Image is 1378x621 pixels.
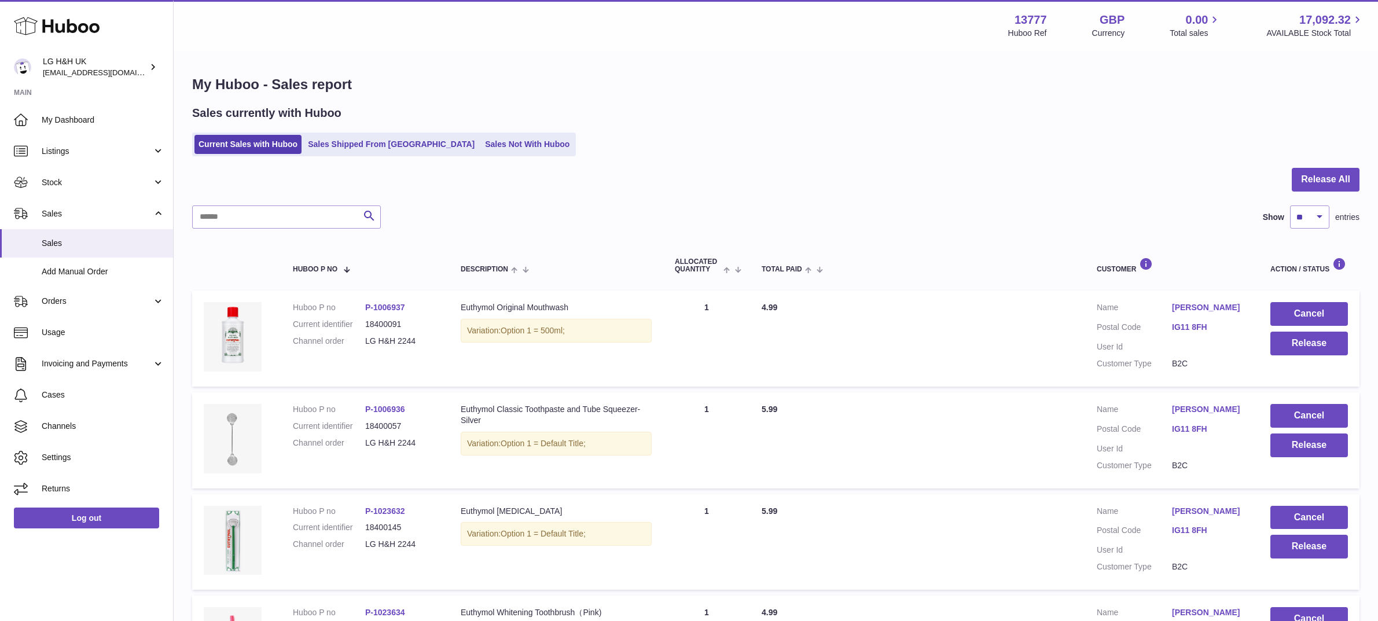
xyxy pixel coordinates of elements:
[663,494,750,590] td: 1
[365,336,438,347] dd: LG H&H 2244
[663,392,750,488] td: 1
[501,326,565,335] span: Option 1 = 500ml;
[365,506,405,516] a: P-1023632
[1172,561,1247,572] dd: B2C
[1097,443,1172,454] dt: User Id
[293,539,365,550] dt: Channel order
[365,421,438,432] dd: 18400057
[194,135,302,154] a: Current Sales with Huboo
[762,266,802,273] span: Total paid
[1170,12,1221,39] a: 0.00 Total sales
[43,68,170,77] span: [EMAIL_ADDRESS][DOMAIN_NAME]
[1172,322,1247,333] a: IG11 8FH
[501,439,586,448] span: Option 1 = Default Title;
[663,291,750,387] td: 1
[1097,506,1172,520] dt: Name
[293,506,365,517] dt: Huboo P no
[675,258,721,273] span: ALLOCATED Quantity
[461,266,508,273] span: Description
[42,483,164,494] span: Returns
[1270,332,1348,355] button: Release
[204,506,262,575] img: Euthymol_Tongue_Cleaner-Image-4.webp
[42,296,152,307] span: Orders
[1097,525,1172,539] dt: Postal Code
[1335,212,1359,223] span: entries
[1299,12,1351,28] span: 17,092.32
[42,146,152,157] span: Listings
[461,607,652,618] div: Euthymol Whitening Toothbrush（Pink)
[365,608,405,617] a: P-1023634
[365,303,405,312] a: P-1006937
[1172,607,1247,618] a: [PERSON_NAME]
[42,177,152,188] span: Stock
[1008,28,1047,39] div: Huboo Ref
[1097,341,1172,352] dt: User Id
[1172,404,1247,415] a: [PERSON_NAME]
[461,404,652,426] div: Euthymol Classic Toothpaste and Tube Squeezer-Silver
[1097,322,1172,336] dt: Postal Code
[293,266,337,273] span: Huboo P no
[1263,212,1284,223] label: Show
[293,336,365,347] dt: Channel order
[293,522,365,533] dt: Current identifier
[1097,302,1172,316] dt: Name
[42,266,164,277] span: Add Manual Order
[192,75,1359,94] h1: My Huboo - Sales report
[14,58,31,76] img: veechen@lghnh.co.uk
[293,607,365,618] dt: Huboo P no
[365,522,438,533] dd: 18400145
[365,319,438,330] dd: 18400091
[461,432,652,455] div: Variation:
[461,506,652,517] div: Euthymol [MEDICAL_DATA]
[42,115,164,126] span: My Dashboard
[42,358,152,369] span: Invoicing and Payments
[762,608,777,617] span: 4.99
[481,135,574,154] a: Sales Not With Huboo
[204,404,262,473] img: Euthymol_Classic_Toothpaste_and_Tube_Squeezer-Silver-Image-4.webp
[1097,424,1172,438] dt: Postal Code
[1266,12,1364,39] a: 17,092.32 AVAILABLE Stock Total
[293,319,365,330] dt: Current identifier
[192,105,341,121] h2: Sales currently with Huboo
[365,438,438,449] dd: LG H&H 2244
[1097,460,1172,471] dt: Customer Type
[1097,404,1172,418] dt: Name
[293,421,365,432] dt: Current identifier
[14,508,159,528] a: Log out
[42,238,164,249] span: Sales
[1172,302,1247,313] a: [PERSON_NAME]
[1172,358,1247,369] dd: B2C
[1097,607,1172,621] dt: Name
[1270,506,1348,530] button: Cancel
[1270,433,1348,457] button: Release
[461,319,652,343] div: Variation:
[1270,302,1348,326] button: Cancel
[1186,12,1208,28] span: 0.00
[304,135,479,154] a: Sales Shipped From [GEOGRAPHIC_DATA]
[293,438,365,449] dt: Channel order
[42,389,164,400] span: Cases
[1097,258,1247,273] div: Customer
[1015,12,1047,28] strong: 13777
[1172,525,1247,536] a: IG11 8FH
[293,404,365,415] dt: Huboo P no
[1100,12,1125,28] strong: GBP
[1097,358,1172,369] dt: Customer Type
[204,302,262,372] img: Euthymol-Original-Mouthwash-500ml.webp
[1170,28,1221,39] span: Total sales
[365,539,438,550] dd: LG H&H 2244
[1292,168,1359,192] button: Release All
[1266,28,1364,39] span: AVAILABLE Stock Total
[1172,460,1247,471] dd: B2C
[42,327,164,338] span: Usage
[1270,258,1348,273] div: Action / Status
[762,303,777,312] span: 4.99
[461,302,652,313] div: Euthymol Original Mouthwash
[42,208,152,219] span: Sales
[1092,28,1125,39] div: Currency
[1172,424,1247,435] a: IG11 8FH
[762,506,777,516] span: 5.99
[293,302,365,313] dt: Huboo P no
[1270,535,1348,558] button: Release
[365,405,405,414] a: P-1006936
